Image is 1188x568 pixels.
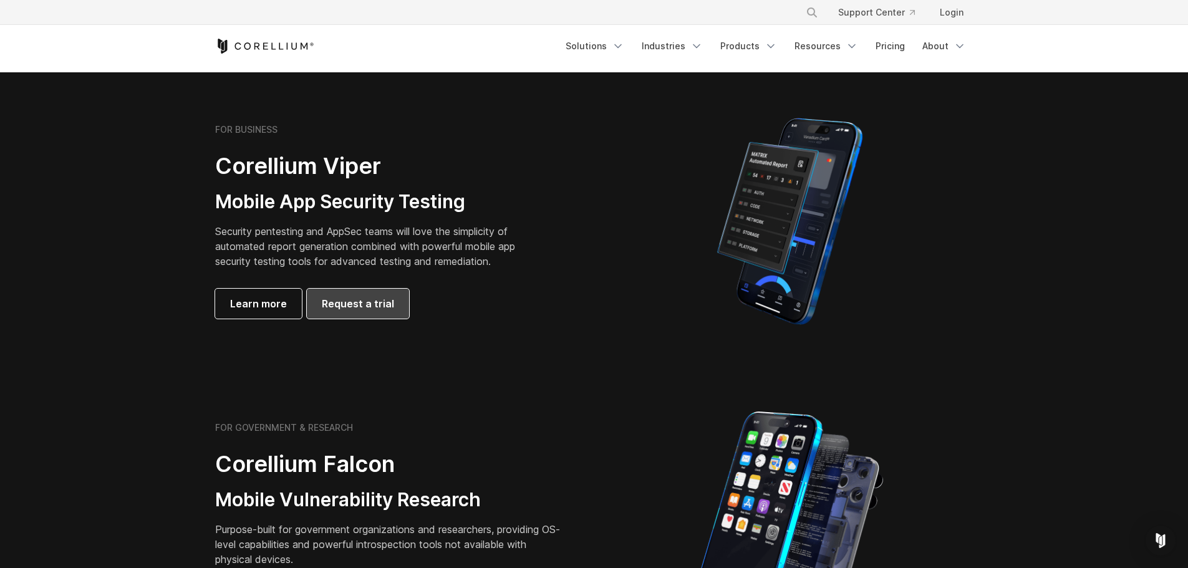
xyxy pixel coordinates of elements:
a: Learn more [215,289,302,319]
a: Corellium Home [215,39,314,54]
div: Open Intercom Messenger [1146,526,1176,556]
h6: FOR BUSINESS [215,124,278,135]
a: Support Center [828,1,925,24]
a: Pricing [868,35,912,57]
div: Navigation Menu [791,1,973,24]
a: About [915,35,973,57]
h3: Mobile App Security Testing [215,190,534,214]
p: Security pentesting and AppSec teams will love the simplicity of automated report generation comb... [215,224,534,269]
span: Learn more [230,296,287,311]
a: Industries [634,35,710,57]
a: Request a trial [307,289,409,319]
h2: Corellium Viper [215,152,534,180]
a: Solutions [558,35,632,57]
button: Search [801,1,823,24]
a: Login [930,1,973,24]
h3: Mobile Vulnerability Research [215,488,564,512]
a: Products [713,35,785,57]
img: Corellium MATRIX automated report on iPhone showing app vulnerability test results across securit... [696,112,884,330]
div: Navigation Menu [558,35,973,57]
a: Resources [787,35,866,57]
h6: FOR GOVERNMENT & RESEARCH [215,422,353,433]
span: Request a trial [322,296,394,311]
p: Purpose-built for government organizations and researchers, providing OS-level capabilities and p... [215,522,564,567]
h2: Corellium Falcon [215,450,564,478]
